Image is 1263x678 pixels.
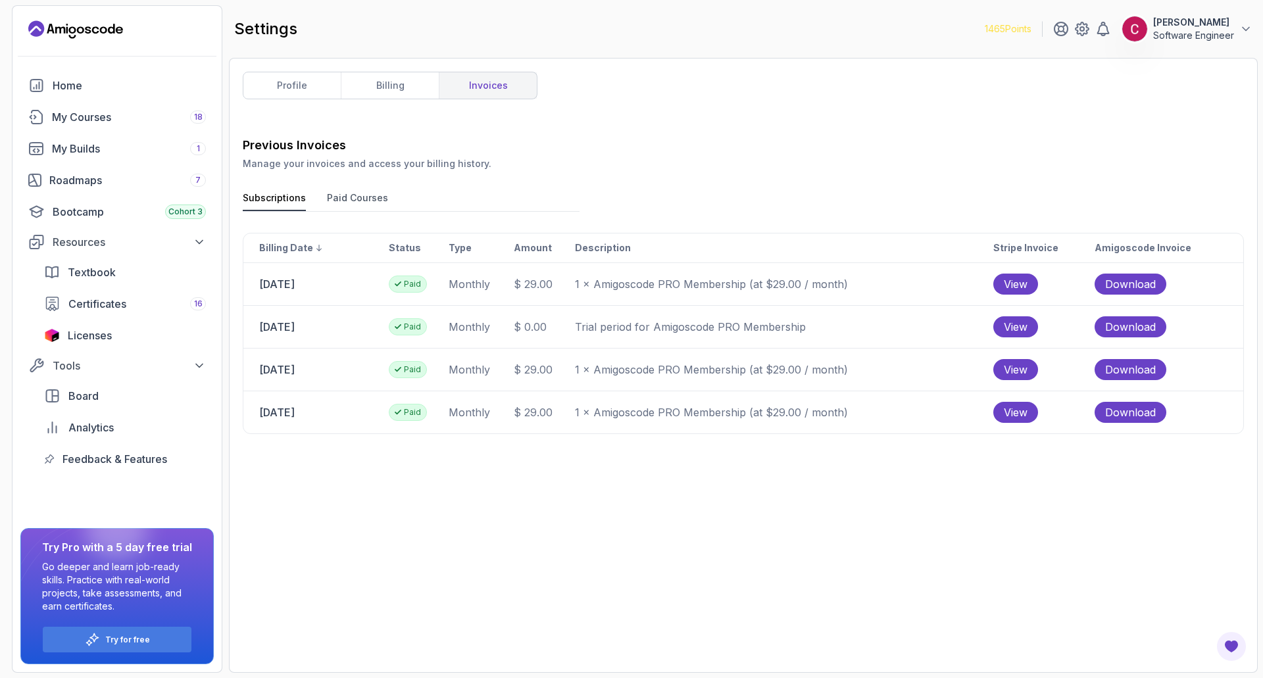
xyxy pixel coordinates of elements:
[513,233,574,263] th: Amount
[49,172,206,188] div: Roadmaps
[62,451,167,467] span: Feedback & Features
[259,241,313,254] p: Billing date
[36,383,214,409] a: board
[1105,404,1156,420] span: Download
[36,291,214,317] a: certificates
[243,349,388,391] td: [DATE]
[243,263,388,305] td: [DATE]
[439,72,537,99] a: invoices
[1094,233,1243,263] th: Amigoscode Invoice
[1004,276,1028,292] span: View
[993,274,1093,295] a: View
[514,406,521,419] span: $
[36,259,214,285] a: textbook
[575,362,992,377] p: 1 × Amigoscode PRO Membership (at $29.00 / month)
[993,402,1093,423] a: View
[1095,274,1166,295] button: Download
[53,204,206,220] div: Bootcamp
[105,635,150,645] a: Try for free
[28,19,123,40] a: Landing page
[243,72,341,99] a: profile
[513,349,574,391] td: 29.00
[1122,16,1252,42] button: user profile image[PERSON_NAME]Software Engineer
[1181,596,1263,658] iframe: chat widget
[195,175,201,185] span: 7
[993,316,1038,337] button: View
[68,420,114,435] span: Analytics
[404,407,421,418] p: Paid
[993,233,1094,263] th: Stripe Invoice
[1004,404,1028,420] span: View
[514,363,521,376] span: $
[20,230,214,254] button: Resources
[1004,362,1028,377] span: View
[20,135,214,162] a: builds
[575,404,992,420] p: 1 × Amigoscode PRO Membership (at $29.00 / month)
[53,358,206,374] div: Tools
[42,560,192,613] p: Go deeper and learn job-ready skills. Practice with real-world projects, take assessments, and ea...
[575,276,992,292] p: 1 × Amigoscode PRO Membership (at $29.00 / month)
[68,327,112,343] span: Licenses
[574,233,993,263] th: Description
[44,329,60,342] img: jetbrains icon
[42,626,192,653] button: Try for free
[243,306,388,348] td: [DATE]
[448,391,513,434] td: monthly
[388,233,448,263] th: Status
[993,402,1038,423] button: View
[20,199,214,225] a: bootcamp
[243,391,388,433] td: [DATE]
[1095,316,1166,337] button: Download
[20,72,214,99] a: home
[514,320,521,333] span: $
[36,446,214,472] a: feedback
[194,112,203,122] span: 18
[234,18,297,39] h2: settings
[1095,402,1166,423] button: Download
[1105,276,1156,292] span: Download
[448,263,513,306] td: monthly
[1004,319,1028,335] span: View
[993,316,1093,337] a: View
[36,414,214,441] a: analytics
[448,349,513,391] td: monthly
[243,136,1244,155] h3: Previous Invoices
[243,191,306,211] button: Subscriptions
[1122,16,1147,41] img: user profile image
[993,274,1038,295] button: View
[20,354,214,377] button: Tools
[513,306,574,349] td: 0.00
[168,206,203,217] span: Cohort 3
[52,141,206,157] div: My Builds
[341,72,439,99] a: billing
[68,388,99,404] span: Board
[68,264,116,280] span: Textbook
[68,296,126,312] span: Certificates
[404,322,421,332] p: Paid
[448,306,513,349] td: monthly
[194,299,203,309] span: 16
[327,191,388,211] button: Paid Courses
[53,78,206,93] div: Home
[404,364,421,375] p: Paid
[575,319,992,335] p: Trial period for Amigoscode PRO Membership
[52,109,206,125] div: My Courses
[1105,319,1156,335] span: Download
[20,167,214,193] a: roadmaps
[20,104,214,130] a: courses
[993,359,1093,380] a: View
[404,279,421,289] p: Paid
[448,233,513,263] th: Type
[514,278,521,291] span: $
[1153,16,1234,29] p: [PERSON_NAME]
[36,322,214,349] a: licenses
[985,22,1031,36] p: 1465 Points
[1153,29,1234,42] p: Software Engineer
[513,263,574,306] td: 29.00
[197,143,200,154] span: 1
[1105,362,1156,377] span: Download
[993,359,1038,380] button: View
[53,234,206,250] div: Resources
[243,157,1244,170] p: Manage your invoices and access your billing history.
